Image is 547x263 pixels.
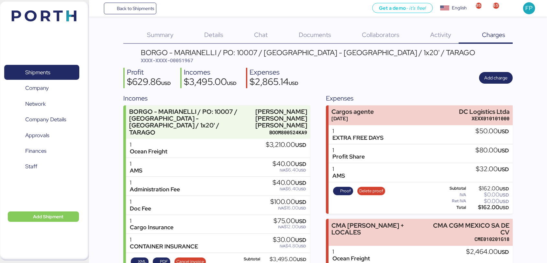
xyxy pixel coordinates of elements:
[331,108,374,115] div: Cargos agente
[466,248,509,256] div: $2,464.00
[332,166,345,173] div: 1
[270,206,306,210] div: $16.00
[25,146,46,156] span: Finances
[452,5,467,11] div: English
[484,74,508,82] span: Add charge
[250,68,298,77] div: Expenses
[141,49,475,56] div: BORGO - MARIANELLI / PO: 10007 / [GEOGRAPHIC_DATA] - [GEOGRAPHIC_DATA] / 1x20' / TARAGO
[479,72,513,84] button: Add charge
[439,186,466,191] div: Subtotal
[161,80,171,86] span: USD
[359,187,383,195] span: Delete proof
[4,96,79,111] a: Network
[476,166,509,173] div: $32.00
[467,199,509,204] div: $0.00
[298,186,306,192] span: USD
[104,3,157,14] a: Back to Shipments
[141,57,193,64] span: XXXX-XXXX-O0051967
[430,30,451,39] span: Activity
[130,141,167,148] div: 1
[266,141,306,149] div: $3,210.00
[130,198,151,205] div: 1
[331,115,374,122] div: [DATE]
[4,128,79,143] a: Approvals
[93,3,104,14] button: Menu
[332,248,370,255] div: 1
[439,205,466,210] div: Total
[331,222,427,236] div: CMA [PERSON_NAME] + LOCALES
[280,168,285,173] span: IVA
[467,192,509,197] div: $0.00
[123,93,310,103] div: Incomes
[184,77,237,88] div: $3,495.00
[130,161,142,167] div: 1
[273,236,306,244] div: $30.00
[498,147,509,154] span: USD
[25,131,49,140] span: Approvals
[130,179,180,186] div: 1
[332,147,365,154] div: 1
[498,248,509,256] span: USD
[236,257,260,261] div: Subtotal
[525,4,532,12] span: FP
[25,68,50,77] span: Shipments
[498,128,509,135] span: USD
[130,243,198,250] div: CONTAINER INSURANCE
[25,162,37,171] span: Staff
[280,186,285,192] span: IVA
[295,198,306,206] span: USD
[129,108,243,136] div: BORGO - MARIANELLI / PO: 10007 / [GEOGRAPHIC_DATA] - [GEOGRAPHIC_DATA] / 1x20' / TARAGO
[332,128,384,135] div: 1
[332,255,370,262] div: Ocean Freight
[130,236,198,243] div: 1
[297,257,306,262] span: USD
[273,179,306,186] div: $40.00
[332,173,345,179] div: AMS
[254,30,268,39] span: Chat
[499,192,509,198] span: USD
[117,5,154,12] span: Back to Shipments
[262,257,307,262] div: $3,495.00
[25,99,46,109] span: Network
[130,205,151,212] div: Doc Fee
[127,77,171,88] div: $629.86
[4,144,79,159] a: Finances
[430,222,509,236] div: CMA CGM MEXICO SA DE CV
[295,236,306,244] span: USD
[130,148,167,155] div: Ocean Freight
[4,81,79,96] a: Company
[332,135,384,141] div: EXTRA FREE DAYS
[357,187,385,195] button: Delete proof
[298,224,306,230] span: USD
[4,112,79,127] a: Company Details
[482,30,505,39] span: Charges
[273,244,306,248] div: $4.80
[130,186,180,193] div: Administration Fee
[475,128,509,135] div: $50.00
[250,77,298,88] div: $2,865.14
[127,68,171,77] div: Profit
[280,244,285,249] span: IVA
[439,193,466,197] div: IVA
[459,108,509,115] div: DC Logistics Ltda
[459,115,509,122] div: XEXX010101000
[295,218,306,225] span: USD
[273,161,306,168] div: $40.00
[295,179,306,186] span: USD
[184,68,237,77] div: Incomes
[270,198,306,206] div: $100.00
[298,168,306,173] span: USD
[278,224,284,230] span: IVA
[273,168,306,173] div: $6.40
[326,93,513,103] div: Expenses
[33,213,63,221] span: Add Shipment
[273,218,306,225] div: $75.00
[130,218,173,224] div: 1
[247,129,307,136] div: BOOM800524KA9
[8,211,79,222] button: Add Shipment
[467,205,509,210] div: $162.00
[130,167,142,174] div: AMS
[295,161,306,168] span: USD
[4,65,79,80] a: Shipments
[273,224,306,229] div: $12.00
